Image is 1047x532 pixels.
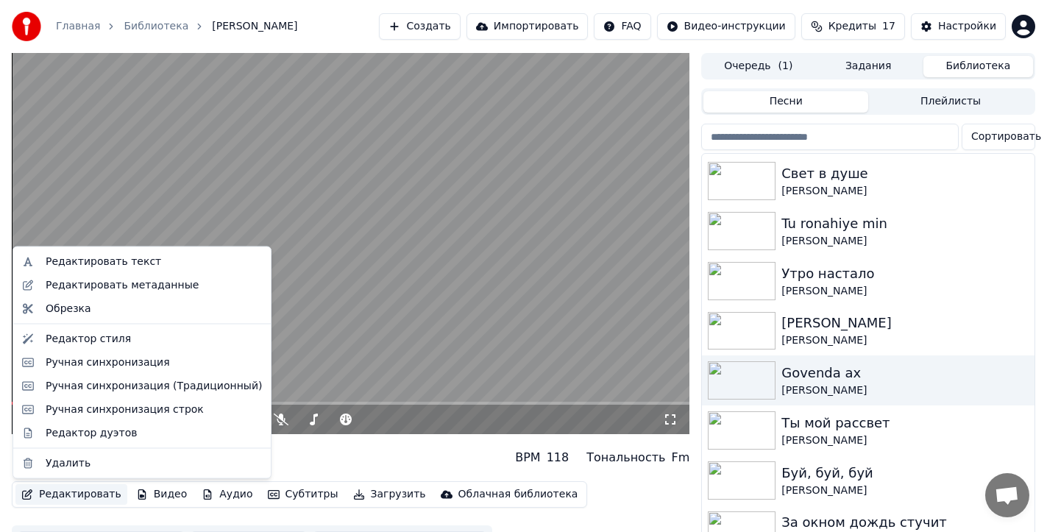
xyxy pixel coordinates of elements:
[657,13,795,40] button: Видео-инструкции
[781,284,1029,299] div: [PERSON_NAME]
[458,487,578,502] div: Облачная библиотека
[130,484,194,505] button: Видео
[12,12,41,41] img: youka
[46,425,137,440] div: Редактор дуэтов
[466,13,589,40] button: Импортировать
[56,19,100,34] a: Главная
[882,19,895,34] span: 17
[971,130,1041,144] span: Сортировать
[938,19,996,34] div: Настройки
[12,461,100,475] div: [PERSON_NAME]
[594,13,650,40] button: FAQ
[814,56,923,77] button: Задания
[262,484,344,505] button: Субтитры
[15,484,127,505] button: Редактировать
[46,455,90,470] div: Удалить
[781,333,1029,348] div: [PERSON_NAME]
[586,449,665,467] div: Тональность
[781,213,1029,234] div: Tu ronahiye min
[781,263,1029,284] div: Утро настало
[778,59,793,74] span: ( 1 )
[515,449,540,467] div: BPM
[781,234,1029,249] div: [PERSON_NAME]
[781,184,1029,199] div: [PERSON_NAME]
[12,440,100,461] div: Govenda ax
[985,473,1029,517] a: Открытый чат
[46,255,161,269] div: Редактировать текст
[828,19,876,34] span: Кредиты
[124,19,188,34] a: Библиотека
[347,484,432,505] button: Загрузить
[868,91,1033,113] button: Плейлисты
[196,484,258,505] button: Аудио
[46,402,204,416] div: Ручная синхронизация строк
[46,277,199,292] div: Редактировать метаданные
[46,331,131,346] div: Редактор стиля
[801,13,905,40] button: Кредиты17
[46,355,170,369] div: Ручная синхронизация
[703,56,813,77] button: Очередь
[46,301,91,316] div: Обрезка
[46,378,262,393] div: Ручная синхронизация (Традиционный)
[781,483,1029,498] div: [PERSON_NAME]
[671,449,689,467] div: Fm
[212,19,297,34] span: [PERSON_NAME]
[781,313,1029,333] div: [PERSON_NAME]
[379,13,460,40] button: Создать
[923,56,1033,77] button: Библиотека
[781,163,1029,184] div: Свет в душе
[781,433,1029,448] div: [PERSON_NAME]
[703,91,868,113] button: Песни
[781,363,1029,383] div: Govenda ax
[56,19,298,34] nav: breadcrumb
[781,383,1029,398] div: [PERSON_NAME]
[547,449,569,467] div: 118
[911,13,1006,40] button: Настройки
[781,413,1029,433] div: Ты мой рассвет
[781,463,1029,483] div: Буй, буй, буй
